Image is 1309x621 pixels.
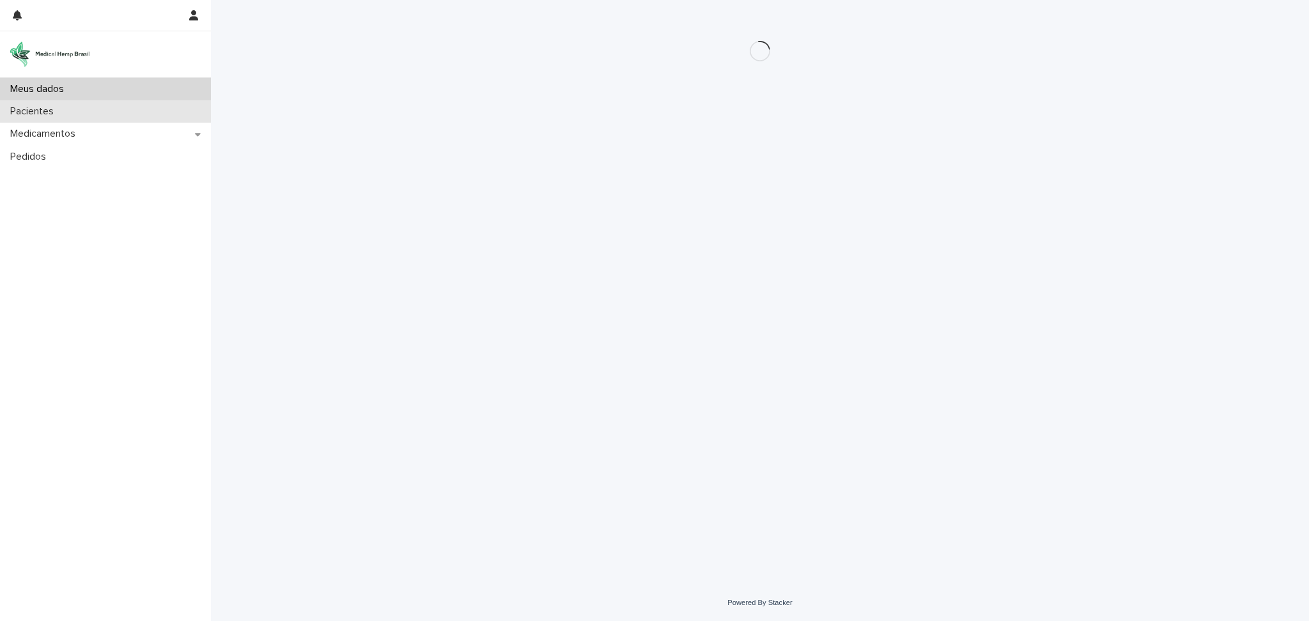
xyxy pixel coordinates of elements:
p: Pacientes [5,105,64,118]
p: Pedidos [5,151,56,163]
img: 4UqDjhnrSSm1yqNhTQ7x [10,42,89,67]
p: Medicamentos [5,128,86,140]
a: Powered By Stacker [727,599,792,606]
p: Meus dados [5,83,74,95]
